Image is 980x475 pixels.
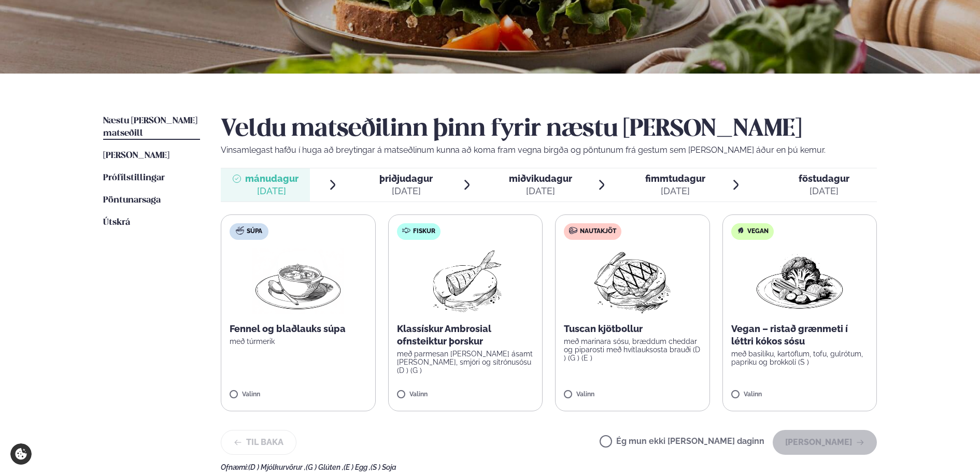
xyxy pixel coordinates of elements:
button: Til baka [221,430,296,455]
p: með túrmerik [230,337,367,346]
h2: Veldu matseðilinn þinn fyrir næstu [PERSON_NAME] [221,115,877,144]
span: Fiskur [413,227,435,236]
span: mánudagur [245,173,299,184]
span: Næstu [PERSON_NAME] matseðill [103,117,197,138]
a: Prófílstillingar [103,172,165,184]
img: Vegan.svg [736,226,745,235]
span: þriðjudagur [379,173,433,184]
button: [PERSON_NAME] [773,430,877,455]
a: Cookie settings [10,443,32,465]
span: Nautakjöt [580,227,616,236]
span: (G ) Glúten , [306,463,344,471]
span: fimmtudagur [645,173,705,184]
p: Tuscan kjötbollur [564,323,701,335]
span: Súpa [247,227,262,236]
img: beef.svg [569,226,577,235]
a: Pöntunarsaga [103,194,161,207]
span: [PERSON_NAME] [103,151,169,160]
p: með parmesan [PERSON_NAME] ásamt [PERSON_NAME], smjöri og sítrónusósu (D ) (G ) [397,350,534,375]
div: [DATE] [245,185,299,197]
img: Beef-Meat.png [587,248,678,314]
span: Útskrá [103,218,130,227]
p: Vegan – ristað grænmeti í léttri kókos sósu [731,323,869,348]
img: soup.svg [236,226,244,235]
a: Næstu [PERSON_NAME] matseðill [103,115,200,140]
img: Vegan.png [754,248,845,314]
p: Klassískur Ambrosial ofnsteiktur þorskur [397,323,534,348]
a: Útskrá [103,217,130,229]
img: fish.svg [402,226,410,235]
img: Soup.png [252,248,344,314]
p: með marinara sósu, bræddum cheddar og piparosti með hvítlauksosta brauði (D ) (G ) (E ) [564,337,701,362]
span: (S ) Soja [371,463,396,471]
span: föstudagur [799,173,849,184]
div: [DATE] [799,185,849,197]
span: miðvikudagur [509,173,572,184]
p: Fennel og blaðlauks súpa [230,323,367,335]
p: með basilíku, kartöflum, tofu, gulrótum, papriku og brokkolí (S ) [731,350,869,366]
div: Ofnæmi: [221,463,877,471]
div: [DATE] [379,185,433,197]
span: (E ) Egg , [344,463,371,471]
span: Prófílstillingar [103,174,165,182]
a: [PERSON_NAME] [103,150,169,162]
div: [DATE] [509,185,572,197]
div: [DATE] [645,185,705,197]
p: Vinsamlegast hafðu í huga að breytingar á matseðlinum kunna að koma fram vegna birgða og pöntunum... [221,144,877,156]
img: Fish.png [419,248,511,314]
span: Vegan [747,227,769,236]
span: Pöntunarsaga [103,196,161,205]
span: (D ) Mjólkurvörur , [248,463,306,471]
